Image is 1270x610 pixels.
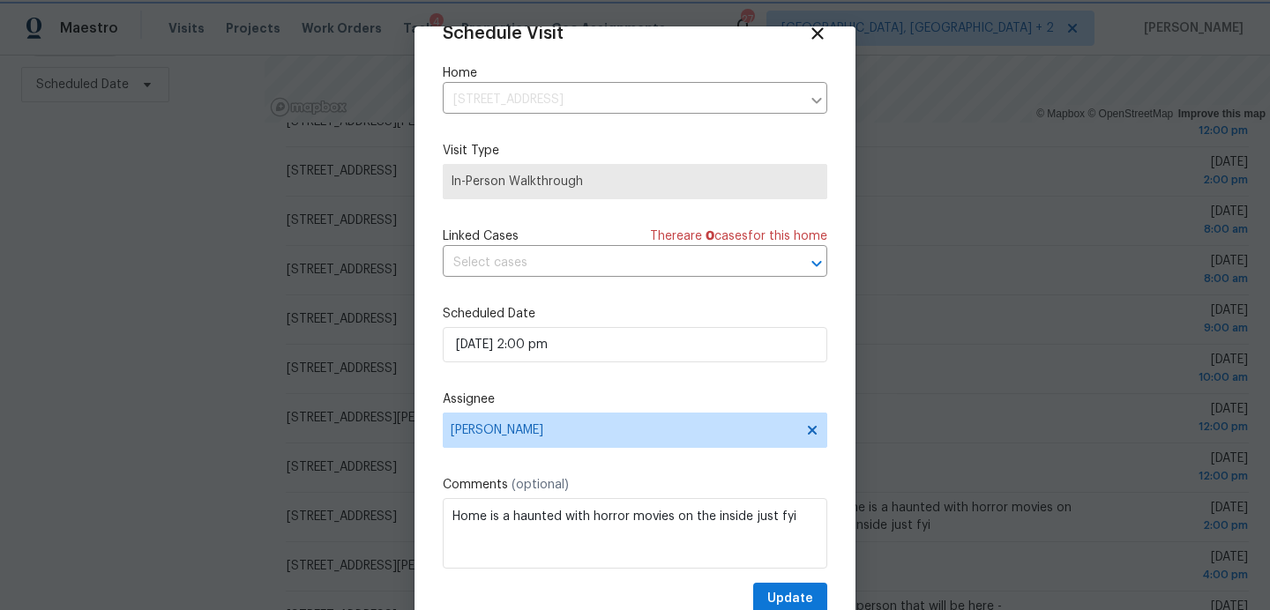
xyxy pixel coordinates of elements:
span: 0 [706,230,714,242]
label: Home [443,64,827,82]
input: Enter in an address [443,86,801,114]
label: Visit Type [443,142,827,160]
input: Select cases [443,249,778,277]
span: Update [767,588,813,610]
input: M/D/YYYY [443,327,827,362]
label: Assignee [443,391,827,408]
label: Scheduled Date [443,305,827,323]
span: [PERSON_NAME] [451,423,796,437]
span: There are case s for this home [650,227,827,245]
span: Linked Cases [443,227,519,245]
span: Schedule Visit [443,25,564,42]
label: Comments [443,476,827,494]
button: Open [804,251,829,276]
span: (optional) [512,479,569,491]
textarea: Home is a haunted with horror movies on the inside just fyi [443,498,827,569]
span: Close [808,24,827,43]
span: In-Person Walkthrough [451,173,819,190]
